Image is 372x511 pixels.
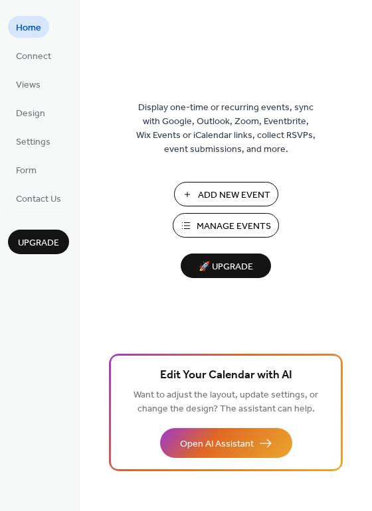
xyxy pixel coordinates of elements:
[8,44,59,66] a: Connect
[8,73,48,95] a: Views
[18,236,59,250] span: Upgrade
[160,428,292,458] button: Open AI Assistant
[8,230,69,254] button: Upgrade
[16,21,41,35] span: Home
[16,107,45,121] span: Design
[160,366,292,385] span: Edit Your Calendar with AI
[134,386,318,418] span: Want to adjust the layout, update settings, or change the design? The assistant can help.
[8,187,69,209] a: Contact Us
[16,50,51,64] span: Connect
[173,213,279,238] button: Manage Events
[189,258,263,276] span: 🚀 Upgrade
[198,188,270,202] span: Add New Event
[180,437,254,451] span: Open AI Assistant
[16,135,50,149] span: Settings
[174,182,278,206] button: Add New Event
[136,101,316,157] span: Display one-time or recurring events, sync with Google, Outlook, Zoom, Eventbrite, Wix Events or ...
[16,164,37,178] span: Form
[197,220,271,234] span: Manage Events
[8,159,45,181] a: Form
[8,130,58,152] a: Settings
[8,16,49,38] a: Home
[16,78,41,92] span: Views
[181,254,271,278] button: 🚀 Upgrade
[8,102,53,123] a: Design
[16,192,61,206] span: Contact Us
